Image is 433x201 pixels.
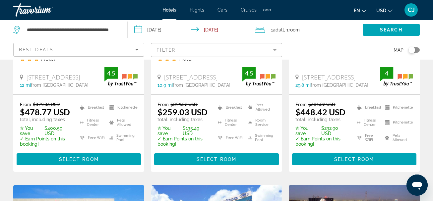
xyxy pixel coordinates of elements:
[13,1,80,19] a: Travorium
[354,101,382,113] li: Breakfast
[376,8,386,13] span: USD
[27,74,80,81] span: [STREET_ADDRESS]
[308,101,336,107] del: $681.32 USD
[382,132,413,144] li: Pets Allowed
[77,117,106,128] li: Fitness Center
[382,101,413,113] li: Kitchenette
[162,7,176,13] a: Hotels
[403,47,420,53] button: Toggle map
[363,24,420,36] button: Search
[20,136,72,147] p: ✓ Earn Points on this booking!
[151,43,282,57] button: Filter
[380,69,393,77] div: 4
[380,67,413,86] img: trustyou-badge.svg
[406,175,428,196] iframe: Button to launch messaging window
[19,46,139,54] mat-select: Sort by
[190,7,204,13] a: Flights
[288,27,300,32] span: Room
[104,69,118,77] div: 4.5
[106,101,138,113] li: Kitchenette
[380,27,402,32] span: Search
[382,117,413,128] li: Kitchenette
[106,117,138,128] li: Pets Allowed
[302,74,355,81] span: [STREET_ADDRESS]
[284,25,300,34] span: , 1
[402,3,420,17] button: User Menu
[241,7,257,13] a: Cruises
[20,82,31,88] span: 12 mi
[311,82,368,88] span: from [GEOGRAPHIC_DATA]
[295,126,320,136] span: ✮ You save
[217,7,227,13] a: Cars
[164,74,217,81] span: [STREET_ADDRESS]
[173,82,230,88] span: from [GEOGRAPHIC_DATA]
[334,157,374,162] span: Select Room
[157,117,209,122] p: total, including taxes
[394,45,403,55] span: Map
[354,6,366,15] button: Change language
[245,101,276,113] li: Pets Allowed
[273,27,284,32] span: Adult
[215,132,245,144] li: Free WiFi
[77,132,106,144] li: Free WiFi
[157,107,208,117] ins: $259.03 USD
[157,126,181,136] span: ✮ You save
[354,117,382,128] li: Fitness Center
[20,101,31,107] span: From
[215,101,245,113] li: Breakfast
[157,126,209,136] p: $135.49 USD
[295,82,311,88] span: 29.8 mi
[20,126,43,136] span: ✮ You save
[20,117,72,122] p: total, including taxes
[197,157,236,162] span: Select Room
[248,20,363,40] button: Travelers: 1 adult, 0 children
[215,117,245,128] li: Fitness Center
[157,101,169,107] span: From
[242,69,256,77] div: 4.5
[154,155,278,162] a: Select Room
[170,101,198,107] del: $394.52 USD
[157,136,209,147] p: ✓ Earn Points on this booking!
[20,126,72,136] p: $400.59 USD
[157,82,173,88] span: 10.9 mi
[295,126,349,136] p: $232.90 USD
[354,8,360,13] span: en
[106,132,138,144] li: Swimming Pool
[17,155,141,162] a: Select Room
[245,117,276,128] li: Room Service
[292,153,416,165] button: Select Room
[295,136,349,147] p: ✓ Earn Points on this booking!
[33,101,60,107] del: $879.36 USD
[295,101,307,107] span: From
[242,67,276,86] img: trustyou-badge.svg
[295,117,349,122] p: total, including taxes
[31,82,89,88] span: from [GEOGRAPHIC_DATA]
[20,107,70,117] ins: $478.77 USD
[263,5,271,15] button: Extra navigation items
[17,153,141,165] button: Select Room
[77,101,106,113] li: Breakfast
[19,47,53,52] span: Best Deals
[128,20,249,40] button: Check-in date: Sep 19, 2025 Check-out date: Sep 21, 2025
[354,132,382,144] li: Free WiFi
[154,153,278,165] button: Select Room
[295,107,345,117] ins: $448.42 USD
[104,67,138,86] img: trustyou-badge.svg
[245,132,276,144] li: Swimming Pool
[376,6,393,15] button: Change currency
[292,155,416,162] a: Select Room
[408,7,415,13] span: CJ
[59,157,99,162] span: Select Room
[271,25,284,34] span: 1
